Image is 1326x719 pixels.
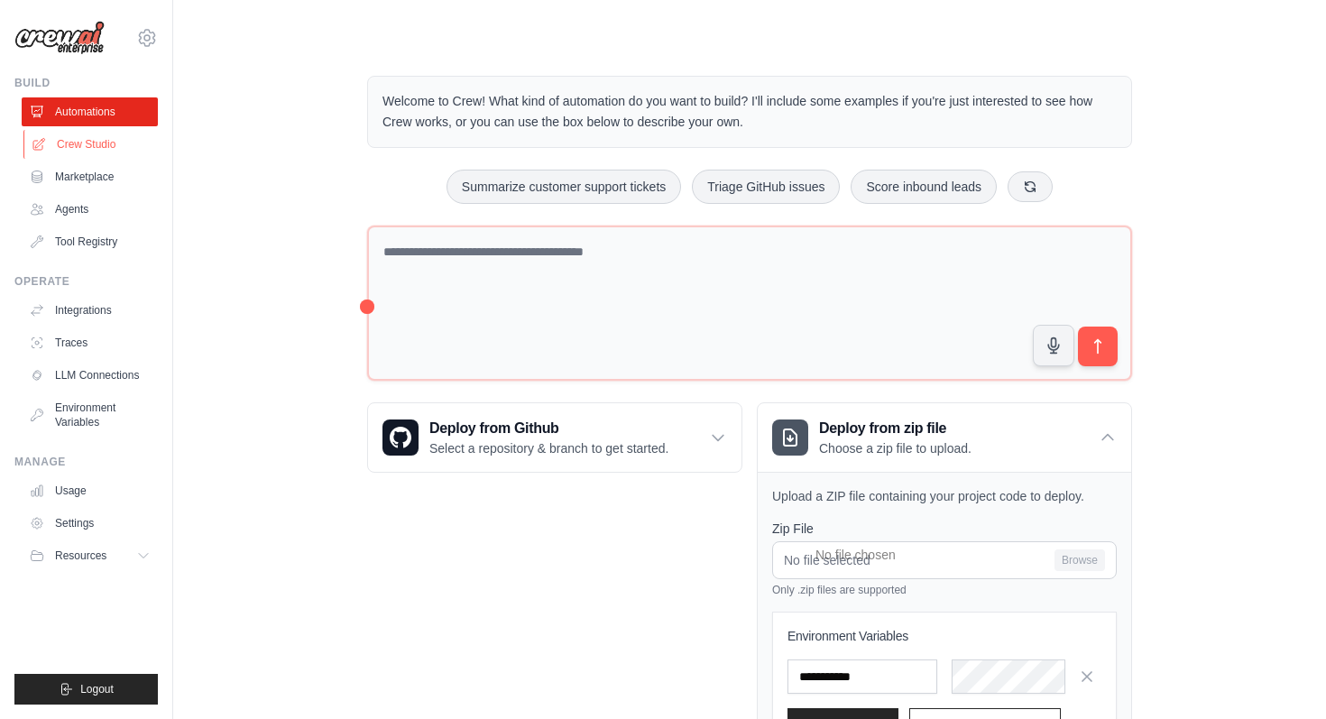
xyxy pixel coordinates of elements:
span: Logout [80,682,114,696]
a: Environment Variables [22,393,158,437]
div: Manage [14,455,158,469]
p: Only .zip files are supported [772,583,1117,597]
a: Automations [22,97,158,126]
a: Tool Registry [22,227,158,256]
p: Select a repository & branch to get started. [429,439,668,457]
button: Summarize customer support tickets [447,170,681,204]
h3: Deploy from zip file [819,418,971,439]
a: Marketplace [22,162,158,191]
h3: Deploy from Github [429,418,668,439]
a: Agents [22,195,158,224]
button: Triage GitHub issues [692,170,840,204]
p: Choose a zip file to upload. [819,439,971,457]
button: Logout [14,674,158,705]
p: Welcome to Crew! What kind of automation do you want to build? I'll include some examples if you'... [382,91,1117,133]
p: Upload a ZIP file containing your project code to deploy. [772,487,1117,505]
h3: Environment Variables [787,627,1101,645]
a: LLM Connections [22,361,158,390]
a: Integrations [22,296,158,325]
span: Resources [55,548,106,563]
button: Resources [22,541,158,570]
input: No file selected Browse [772,541,1117,579]
a: Traces [22,328,158,357]
a: Crew Studio [23,130,160,159]
button: Score inbound leads [851,170,997,204]
label: Zip File [772,520,1117,538]
a: Usage [22,476,158,505]
iframe: Chat Widget [1236,632,1326,719]
img: Logo [14,21,105,55]
a: Settings [22,509,158,538]
div: Build [14,76,158,90]
div: Operate [14,274,158,289]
